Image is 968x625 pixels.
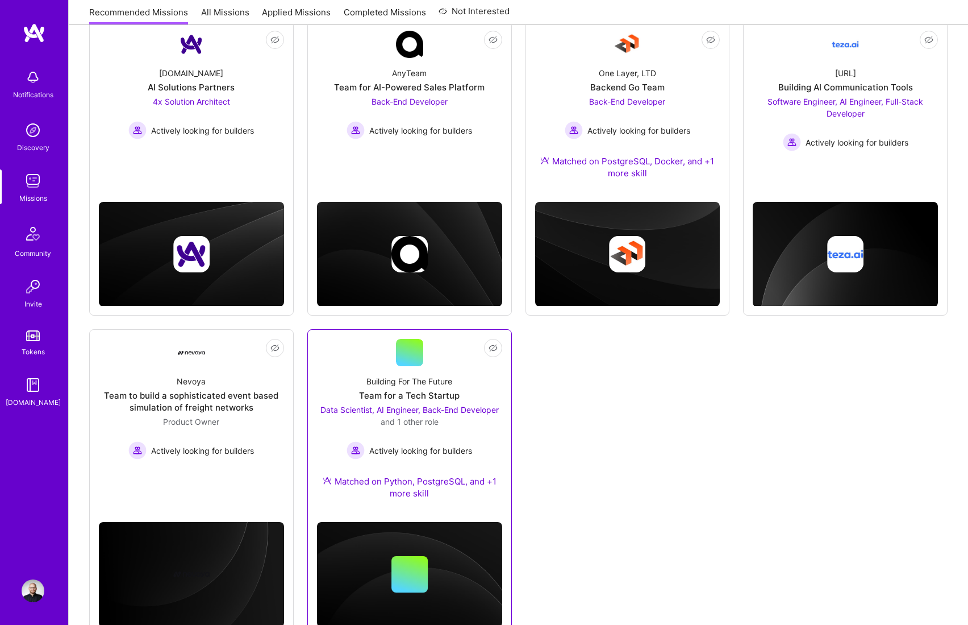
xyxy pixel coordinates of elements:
[489,35,498,44] i: icon EyeClosed
[587,125,690,136] span: Actively looking for builders
[806,136,908,148] span: Actively looking for builders
[347,121,365,139] img: Actively looking for builders
[614,31,641,58] img: Company Logo
[89,6,188,25] a: Recommended Missions
[706,35,715,44] i: icon EyeClosed
[835,67,856,79] div: [URL]
[535,155,720,179] div: Matched on PostgreSQL, Docker, and +1 more skill
[589,97,665,106] span: Back-End Developer
[359,390,460,402] div: Team for a Tech Startup
[439,5,510,25] a: Not Interested
[22,374,44,396] img: guide book
[590,81,665,93] div: Backend Go Team
[26,330,40,341] img: tokens
[783,133,801,151] img: Actively looking for builders
[334,81,485,93] div: Team for AI-Powered Sales Platform
[366,375,452,387] div: Building For The Future
[609,236,645,272] img: Company logo
[599,67,656,79] div: One Layer, LTD
[369,445,472,457] span: Actively looking for builders
[19,220,47,247] img: Community
[128,121,147,139] img: Actively looking for builders
[535,31,720,193] a: Company LogoOne Layer, LTDBackend Go TeamBack-End Developer Actively looking for buildersActively...
[24,298,42,310] div: Invite
[347,441,365,460] img: Actively looking for builders
[22,275,44,298] img: Invite
[99,339,284,478] a: Company LogoNevoyaTeam to build a sophisticated event based simulation of freight networksProduct...
[6,396,61,408] div: [DOMAIN_NAME]
[22,346,45,358] div: Tokens
[17,142,49,154] div: Discovery
[317,339,502,513] a: Building For The FutureTeam for a Tech StartupData Scientist, AI Engineer, Back-End Developer and...
[827,236,863,272] img: Company logo
[381,417,439,427] span: and 1 other role
[778,81,913,93] div: Building AI Communication Tools
[23,23,45,43] img: logo
[99,390,284,413] div: Team to build a sophisticated event based simulation of freight networks
[159,67,223,79] div: [DOMAIN_NAME]
[22,580,44,602] img: User Avatar
[317,475,502,499] div: Matched on Python, PostgreSQL, and +1 more skill
[753,202,938,307] img: cover
[565,121,583,139] img: Actively looking for builders
[201,6,249,25] a: All Missions
[753,31,938,164] a: Company Logo[URL]Building AI Communication ToolsSoftware Engineer, AI Engineer, Full-Stack Develo...
[178,351,205,355] img: Company Logo
[832,31,859,58] img: Company Logo
[270,35,279,44] i: icon EyeClosed
[396,31,423,58] img: Company Logo
[163,417,219,427] span: Product Owner
[148,81,235,93] div: AI Solutions Partners
[19,192,47,204] div: Missions
[151,125,254,136] span: Actively looking for builders
[372,97,448,106] span: Back-End Developer
[317,202,502,307] img: cover
[262,6,331,25] a: Applied Missions
[177,375,206,387] div: Nevoya
[317,31,502,164] a: Company LogoAnyTeamTeam for AI-Powered Sales PlatformBack-End Developer Actively looking for buil...
[99,31,284,164] a: Company Logo[DOMAIN_NAME]AI Solutions Partners4x Solution Architect Actively looking for builders...
[767,97,923,118] span: Software Engineer, AI Engineer, Full-Stack Developer
[391,236,428,272] img: Company logo
[22,66,44,89] img: bell
[320,405,499,415] span: Data Scientist, AI Engineer, Back-End Developer
[323,476,332,485] img: Ateam Purple Icon
[924,35,933,44] i: icon EyeClosed
[19,580,47,602] a: User Avatar
[151,445,254,457] span: Actively looking for builders
[153,97,230,106] span: 4x Solution Architect
[173,236,210,272] img: Company logo
[392,67,427,79] div: AnyTeam
[344,6,426,25] a: Completed Missions
[489,343,498,353] i: icon EyeClosed
[128,441,147,460] img: Actively looking for builders
[13,89,53,101] div: Notifications
[540,156,549,165] img: Ateam Purple Icon
[535,202,720,307] img: cover
[99,202,284,307] img: cover
[369,125,472,136] span: Actively looking for builders
[22,119,44,142] img: discovery
[22,169,44,192] img: teamwork
[173,556,210,593] img: Company logo
[15,247,51,259] div: Community
[178,31,205,58] img: Company Logo
[270,343,279,353] i: icon EyeClosed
